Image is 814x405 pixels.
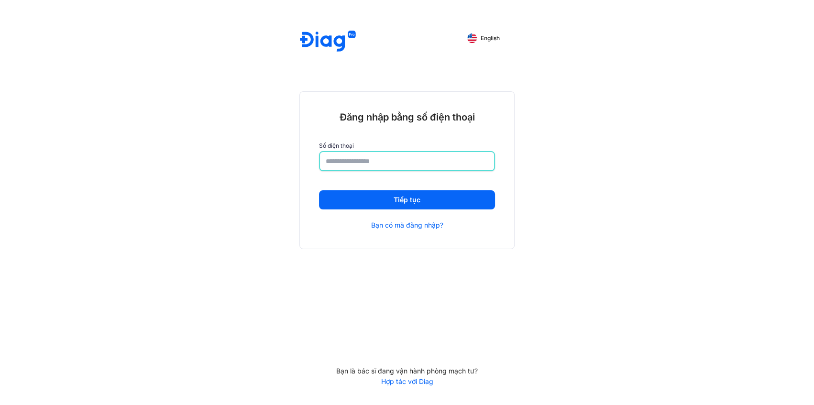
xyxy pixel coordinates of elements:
img: logo [300,31,356,53]
span: English [481,35,500,42]
img: English [467,33,477,43]
button: English [461,31,506,46]
div: Đăng nhập bằng số điện thoại [319,111,495,123]
label: Số điện thoại [319,142,495,149]
div: Bạn là bác sĩ đang vận hành phòng mạch tư? [299,367,515,375]
button: Tiếp tục [319,190,495,209]
a: Bạn có mã đăng nhập? [371,221,443,230]
a: Hợp tác với Diag [299,377,515,386]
